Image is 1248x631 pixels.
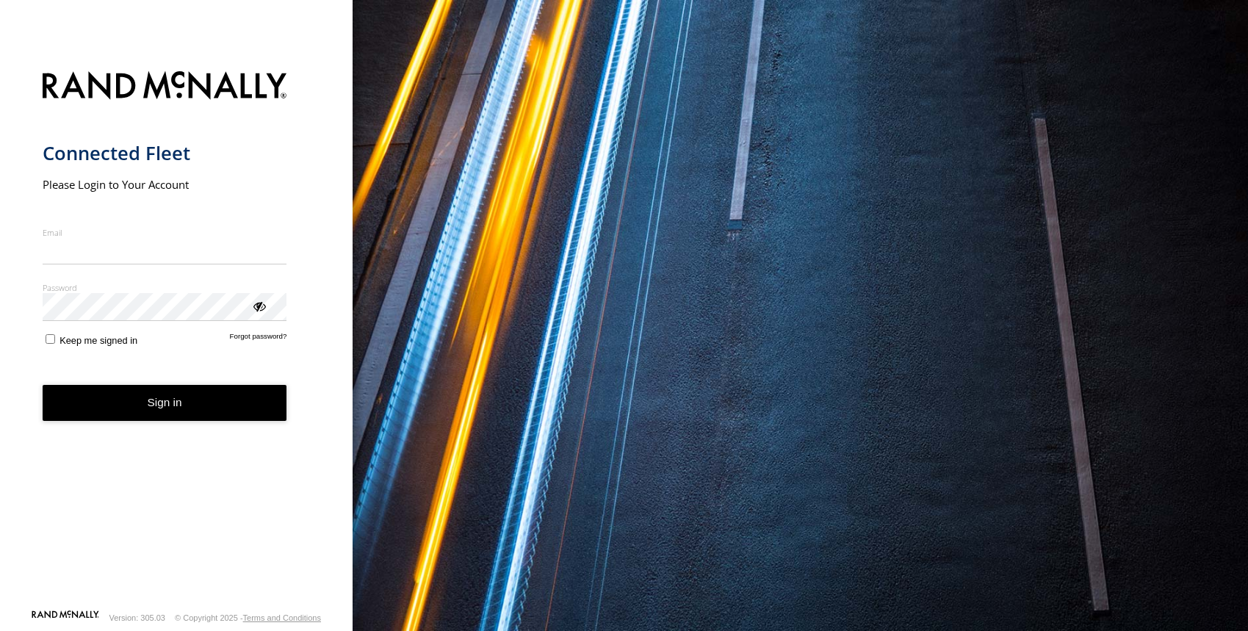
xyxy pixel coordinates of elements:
div: ViewPassword [251,298,266,313]
form: main [43,62,311,609]
label: Email [43,227,287,238]
button: Sign in [43,385,287,421]
span: Keep me signed in [59,335,137,346]
input: Keep me signed in [46,334,55,344]
h2: Please Login to Your Account [43,177,287,192]
a: Visit our Website [32,610,99,625]
h1: Connected Fleet [43,141,287,165]
a: Forgot password? [230,332,287,346]
div: © Copyright 2025 - [175,613,321,622]
img: Rand McNally [43,68,287,106]
div: Version: 305.03 [109,613,165,622]
a: Terms and Conditions [243,613,321,622]
label: Password [43,282,287,293]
